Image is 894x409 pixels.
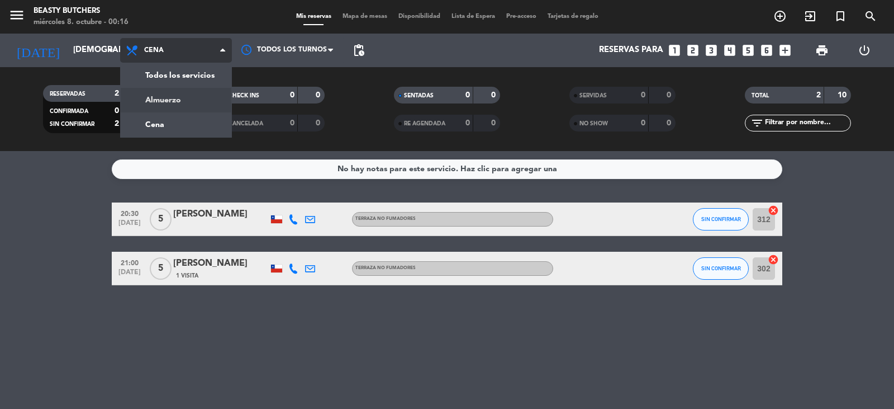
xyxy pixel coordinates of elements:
[641,119,645,127] strong: 0
[121,63,231,88] a: Todos los servicios
[115,120,119,128] strong: 2
[667,43,682,58] i: looks_one
[404,121,445,126] span: RE AGENDADA
[491,119,498,127] strong: 0
[291,13,337,20] span: Mis reservas
[843,34,886,67] div: LOG OUT
[34,6,129,17] div: Beasty Butchers
[579,121,608,126] span: NO SHOW
[701,265,741,271] span: SIN CONFIRMAR
[104,44,117,57] i: arrow_drop_down
[768,254,779,265] i: cancel
[542,13,604,20] span: Tarjetas de regalo
[337,163,557,176] div: No hay notas para este servicio. Haz clic para agregar una
[465,119,470,127] strong: 0
[759,43,774,58] i: looks_6
[816,91,821,99] strong: 2
[815,44,829,57] span: print
[704,43,719,58] i: looks_3
[352,44,365,57] span: pending_actions
[741,43,755,58] i: looks_5
[693,257,749,280] button: SIN CONFIRMAR
[8,7,25,23] i: menu
[579,93,607,98] span: SERVIDAS
[599,45,663,55] span: Reservas para
[229,121,263,126] span: CANCELADA
[355,217,416,221] span: Terraza no fumadores
[50,121,94,127] span: SIN CONFIRMAR
[722,43,737,58] i: looks_4
[121,88,231,112] a: Almuerzo
[116,269,144,281] span: [DATE]
[355,266,416,270] span: Terraza no fumadores
[803,10,817,23] i: exit_to_app
[116,219,144,232] span: [DATE]
[686,43,700,58] i: looks_two
[858,44,871,57] i: power_settings_new
[778,43,792,58] i: add_box
[465,91,470,99] strong: 0
[173,256,268,271] div: [PERSON_NAME]
[50,109,88,114] span: CONFIRMADA
[501,13,542,20] span: Pre-acceso
[8,7,25,27] button: menu
[34,17,129,28] div: miércoles 8. octubre - 00:16
[115,90,119,97] strong: 2
[173,207,268,222] div: [PERSON_NAME]
[121,112,231,137] a: Cena
[229,93,259,98] span: CHECK INS
[491,91,498,99] strong: 0
[290,91,294,99] strong: 0
[316,91,322,99] strong: 0
[773,10,787,23] i: add_circle_outline
[667,91,673,99] strong: 0
[176,271,198,280] span: 1 Visita
[864,10,877,23] i: search
[50,91,85,97] span: RESERVADAS
[446,13,501,20] span: Lista de Espera
[404,93,434,98] span: SENTADAS
[834,10,847,23] i: turned_in_not
[290,119,294,127] strong: 0
[150,257,172,280] span: 5
[150,208,172,231] span: 5
[768,205,779,216] i: cancel
[116,206,144,219] span: 20:30
[750,116,764,130] i: filter_list
[144,46,164,54] span: Cena
[701,216,741,222] span: SIN CONFIRMAR
[393,13,446,20] span: Disponibilidad
[116,256,144,269] span: 21:00
[667,119,673,127] strong: 0
[8,38,68,63] i: [DATE]
[316,119,322,127] strong: 0
[752,93,769,98] span: TOTAL
[641,91,645,99] strong: 0
[693,208,749,231] button: SIN CONFIRMAR
[838,91,849,99] strong: 10
[115,107,119,115] strong: 0
[764,117,850,129] input: Filtrar por nombre...
[337,13,393,20] span: Mapa de mesas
